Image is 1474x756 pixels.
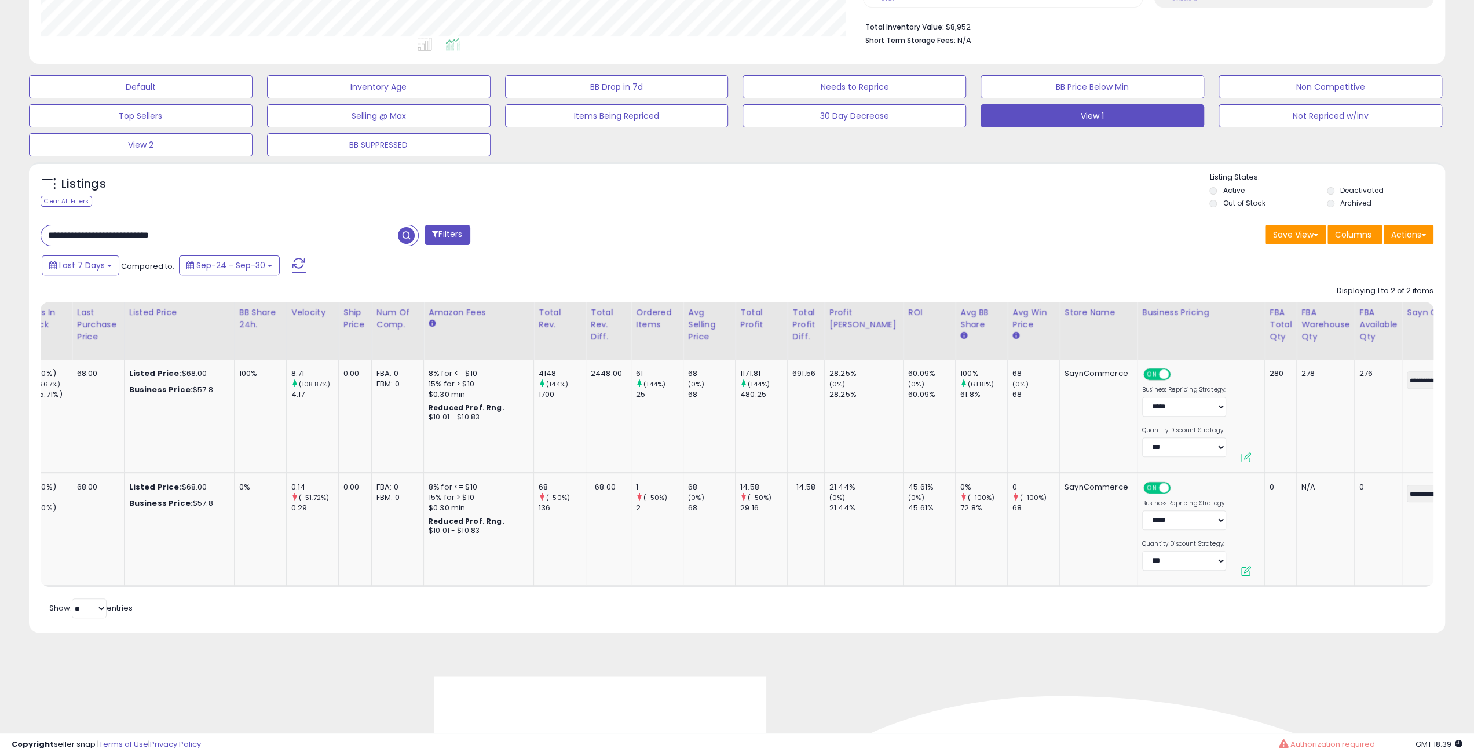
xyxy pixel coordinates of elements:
small: (-51.72%) [299,493,329,502]
div: 68 [539,482,586,492]
div: Amazon Fees [429,306,529,319]
div: 0 [1270,482,1288,492]
div: SaynCommerce [1065,482,1128,492]
div: 21.44% [829,482,903,492]
small: (0%) [908,493,924,502]
button: Top Sellers [29,104,253,127]
small: (144%) [643,379,665,389]
div: 2448.00 [591,368,622,379]
button: Needs to Reprice [743,75,966,98]
small: (0%) [829,493,846,502]
div: Sayn Creations [1407,306,1473,319]
div: FBM: 0 [376,379,415,389]
div: Ship Price [343,306,367,331]
span: OFF [1168,370,1187,379]
div: 1700 [539,389,586,400]
div: 7 (100%) [25,482,72,492]
div: Displaying 1 to 2 of 2 items [1337,286,1433,297]
span: OFF [1168,483,1187,493]
div: 0.00 [343,368,363,379]
div: 480.25 [740,389,787,400]
div: 4148 [539,368,586,379]
span: Last 7 Days [59,260,105,271]
button: Default [29,75,253,98]
h5: Listings [61,176,106,192]
div: N/A [1301,482,1345,492]
button: Actions [1384,225,1433,244]
small: Amazon Fees. [429,319,436,329]
div: $10.01 - $10.83 [429,526,525,536]
small: Avg BB Share. [960,331,967,341]
div: Last Purchase Price [77,306,119,343]
small: (0%) [908,379,924,389]
b: Listed Price: [129,481,182,492]
b: Listed Price: [129,368,182,379]
small: (0%) [1012,379,1029,389]
div: 68 [688,368,735,379]
span: Show: entries [49,602,133,613]
label: Business Repricing Strategy: [1142,499,1226,507]
div: 21.44% [829,503,903,513]
div: Business Pricing [1142,306,1260,319]
button: Non Competitive [1219,75,1442,98]
div: 68.00 [77,368,115,379]
span: Compared to: [121,261,174,272]
div: 68 [688,503,735,513]
div: $57.8 [129,498,225,509]
div: 691.56 [792,368,815,379]
label: Quantity Discount Strategy: [1142,540,1226,548]
div: 8% for <= $10 [429,482,525,492]
div: 45.61% [908,482,955,492]
div: 60.09% [908,368,955,379]
div: 276 [1359,368,1393,379]
div: 29.16 [740,503,787,513]
span: N/A [957,35,971,46]
div: 278 [1301,368,1345,379]
small: (61.81%) [968,379,994,389]
div: $0.30 min [429,389,525,400]
div: 68 [1012,368,1059,379]
div: Ordered Items [636,306,678,331]
label: Active [1223,185,1244,195]
small: (-50%) [546,493,570,502]
div: Total Profit [740,306,782,331]
small: (144%) [546,379,568,389]
div: 25 [636,389,683,400]
div: 61 [636,368,683,379]
div: FBA: 0 [376,368,415,379]
div: 60.09% [908,389,955,400]
b: Business Price: [129,384,193,395]
div: 15% for > $10 [429,492,525,503]
div: Num of Comp. [376,306,419,331]
b: Reduced Prof. Rng. [429,403,504,412]
button: BB Drop in 7d [505,75,729,98]
small: Avg Win Price. [1012,331,1019,341]
div: 0.00 [343,482,363,492]
label: Out of Stock [1223,198,1265,208]
div: Listed Price [129,306,229,319]
div: Total Rev. [539,306,581,331]
button: Save View [1265,225,1326,244]
div: FBM: 0 [376,492,415,503]
div: 28.25% [829,389,903,400]
div: 68 [1012,389,1059,400]
div: 8.71 [291,368,338,379]
div: 45.61% [908,503,955,513]
div: 2 [636,503,683,513]
div: SaynCommerce [1065,368,1128,379]
div: 68 [688,482,735,492]
div: FBA Total Qty [1270,306,1292,343]
div: 8% for <= $10 [429,368,525,379]
div: 7 (100%) [25,368,72,379]
div: 14.58 [740,482,787,492]
p: Listing States: [1209,172,1445,183]
button: BB SUPPRESSED [267,133,491,156]
button: Items Being Repriced [505,104,729,127]
div: 72.8% [960,503,1007,513]
div: 68 [1012,503,1059,513]
div: Total Rev. Diff. [591,306,626,343]
div: Avg Selling Price [688,306,730,343]
div: Profit [PERSON_NAME] [829,306,898,331]
div: 28.25% [829,368,903,379]
button: Sep-24 - Sep-30 [179,255,280,275]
